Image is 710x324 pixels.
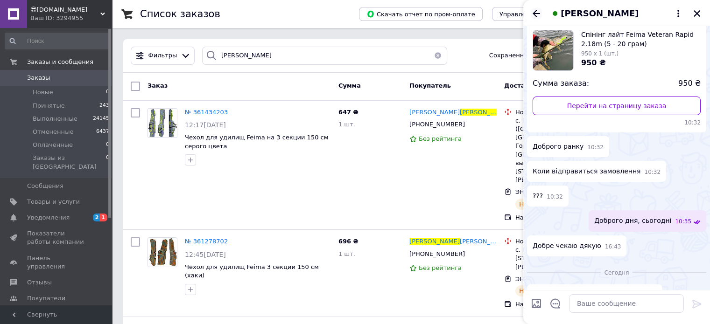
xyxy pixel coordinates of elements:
span: 10:32 11.09.2025 [533,119,701,127]
span: Сегодня [601,269,633,277]
span: 6437 [96,128,109,136]
span: 10:32 11.09.2025 [587,144,604,152]
span: 1 шт. [338,250,355,257]
span: Заказ [148,82,168,89]
h1: Список заказов [140,8,220,20]
span: Сообщения [27,182,63,190]
span: Сумма заказа: [533,78,589,89]
span: Заказы [27,74,50,82]
div: Наложенный платеж [515,300,610,309]
img: Фото товару [148,238,177,267]
span: [PERSON_NAME] [561,7,639,20]
input: Поиск [5,33,110,49]
a: Фото товару [148,237,177,267]
span: 16:43 11.09.2025 [605,243,621,251]
span: Доброго ранку [533,142,583,152]
div: 12.09.2025 [527,268,706,277]
a: № 361434203 [185,109,228,116]
span: 950 ₴ [678,78,701,89]
span: Товары и услуги [27,198,80,206]
span: Панель управления [27,254,86,271]
span: Принятые [33,102,65,110]
img: 6495020160_w160_h160_spining-lajt-feima.jpg [533,30,573,70]
span: Отзывы [27,278,52,287]
span: ??? [533,191,543,201]
a: [PERSON_NAME][PERSON_NAME] [409,237,497,246]
span: Уведомления [27,214,70,222]
span: Доставка и оплата [504,82,570,89]
span: 950 x 1 (шт.) [581,50,619,57]
span: [PHONE_NUMBER] [409,121,465,128]
span: Доброго дня, сьогодні [594,216,671,226]
button: Управление статусами [492,7,580,21]
span: 12:45[DATE] [185,251,226,258]
span: [PERSON_NAME] [460,109,510,116]
div: Нова Пошта [515,108,610,117]
span: Сумма [338,82,361,89]
div: На пути к получателю [515,199,600,210]
span: 1 [100,214,107,221]
span: Заказы из [GEOGRAPHIC_DATA] [33,154,106,171]
button: [PERSON_NAME] [549,7,684,20]
span: 243 [99,102,109,110]
button: Открыть шаблоны ответов [549,297,562,310]
span: 2 [93,214,100,221]
span: 0 [106,141,109,149]
span: Оплаченные [33,141,73,149]
button: Скачать отчет по пром-оплате [359,7,483,21]
a: Перейти на страницу заказа [533,97,701,115]
a: Чехол для удилищ Feima на 3 секции 150 см серого цвета [185,134,328,150]
span: [PHONE_NUMBER] [409,250,465,257]
span: Управление статусами [499,11,573,18]
input: Поиск по номеру заказа, ФИО покупателя, номеру телефона, Email, номеру накладной [202,47,447,65]
span: 😎Оптовик.com [30,6,100,14]
span: 0 [106,88,109,97]
span: Коли відправиться замовлення [533,166,640,176]
span: Без рейтинга [419,135,462,142]
span: 10:32 11.09.2025 [547,193,563,201]
span: Новые [33,88,53,97]
span: Фильтры [148,51,177,60]
span: 10:35 11.09.2025 [675,218,691,226]
a: № 361278702 [185,238,228,245]
span: 12:17[DATE] [185,121,226,129]
span: Спінінг лайт Feima Veteran Rapid 2.18m (5 - 20 грам) [581,30,701,48]
button: Закрыть [691,8,703,19]
span: 950 ₴ [581,58,606,67]
a: [PERSON_NAME][PERSON_NAME] [409,108,497,117]
span: Покупатели [27,294,65,303]
a: Фото товару [148,108,177,138]
div: с. [GEOGRAPHIC_DATA] ([GEOGRAPHIC_DATA], [GEOGRAPHIC_DATA] Горохивська сельсовет), [GEOGRAPHIC_DA... [515,117,610,185]
span: Заказы и сообщения [27,58,93,66]
span: Отмененные [33,128,73,136]
span: Добре чекаю дякую [533,241,601,251]
span: [PERSON_NAME] [409,238,460,245]
span: [PERSON_NAME] [460,238,510,245]
span: Чехол для удилищ Feima 3 секции 150 см (хаки) [185,263,319,279]
img: Фото товару [148,109,177,138]
div: Наложенный платеж [515,214,610,222]
span: 0 [106,154,109,171]
button: Очистить [429,47,447,65]
span: Покупатель [409,82,451,89]
span: 1 шт. [338,121,355,128]
span: Скачать отчет по пром-оплате [366,10,475,18]
span: ЭН: 20451246255985 [515,188,582,195]
div: Нова Пошта [515,237,610,246]
span: Показатели работы компании [27,229,86,246]
div: Ваш ID: 3294955 [30,14,112,22]
div: с. Судилков, №1: [STREET_ADDRESS][PERSON_NAME] [515,246,610,271]
span: Выполненные [33,115,77,123]
span: ЭН: 20451245624644 [515,276,582,283]
span: 24145 [93,115,109,123]
span: 696 ₴ [338,238,359,245]
span: Сохраненные фильтры: [489,51,565,60]
span: 10:32 11.09.2025 [644,168,661,176]
span: Без рейтинга [419,264,462,271]
button: Назад [531,8,542,19]
span: [PERSON_NAME] [409,109,460,116]
div: На пути к получателю [515,285,600,296]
